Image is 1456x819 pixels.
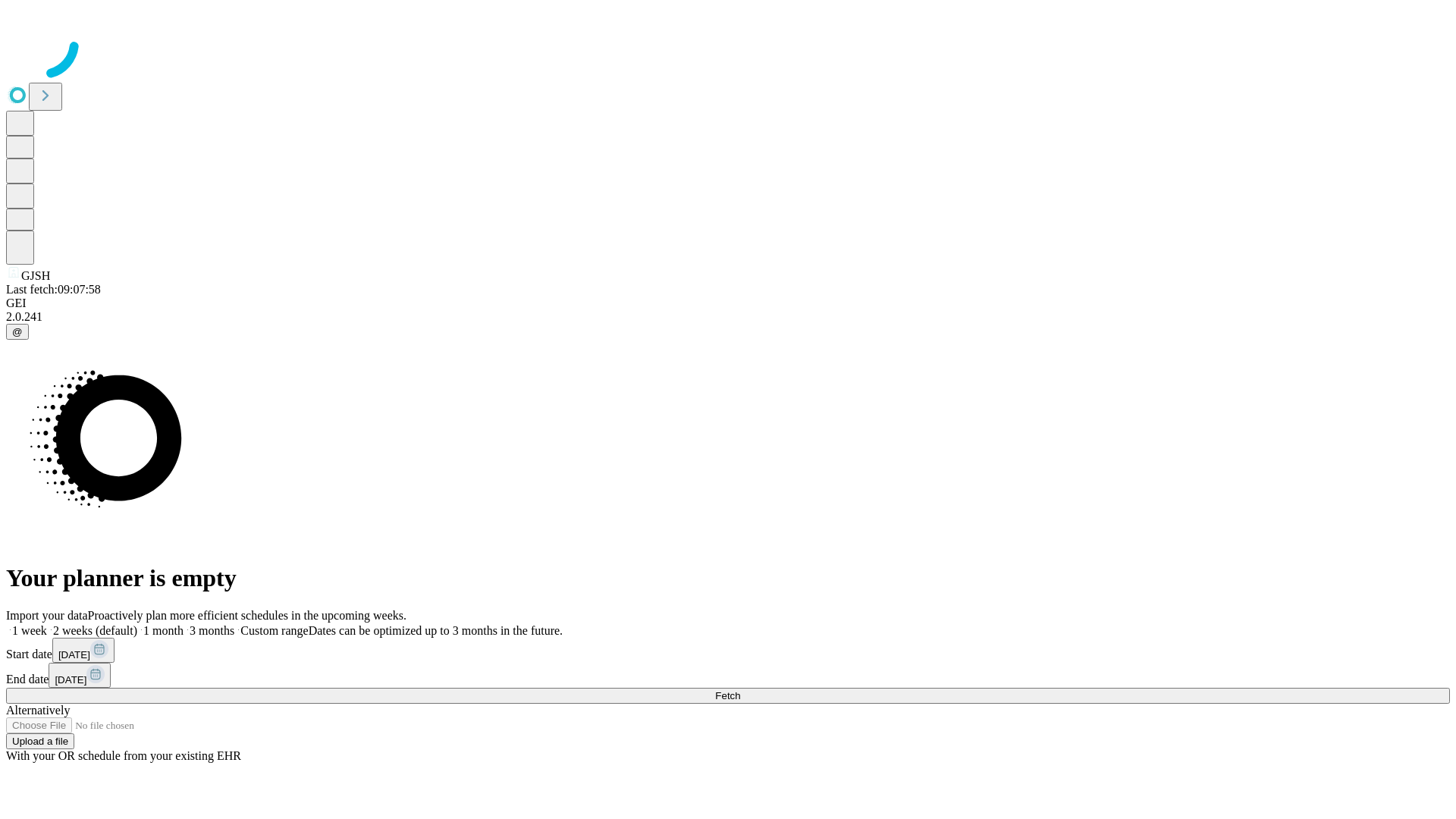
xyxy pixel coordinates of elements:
[6,283,101,296] span: Last fetch: 09:07:58
[240,624,308,637] span: Custom range
[715,690,740,701] span: Fetch
[6,609,88,622] span: Import your data
[309,624,563,637] span: Dates can be optimized up to 3 months in the future.
[49,663,111,688] button: [DATE]
[6,733,74,749] button: Upload a file
[21,269,50,282] span: GJSH
[88,609,406,622] span: Proactively plan more efficient schedules in the upcoming weeks.
[190,624,234,637] span: 3 months
[6,564,1450,592] h1: Your planner is empty
[6,297,1450,310] div: GEI
[12,326,23,337] span: @
[6,749,241,762] span: With your OR schedule from your existing EHR
[12,624,47,637] span: 1 week
[6,663,1450,688] div: End date
[6,704,70,717] span: Alternatively
[55,674,86,686] span: [DATE]
[6,324,29,340] button: @
[58,649,90,661] span: [DATE]
[52,638,115,663] button: [DATE]
[6,310,1450,324] div: 2.0.241
[6,638,1450,663] div: Start date
[6,688,1450,704] button: Fetch
[143,624,184,637] span: 1 month
[53,624,137,637] span: 2 weeks (default)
